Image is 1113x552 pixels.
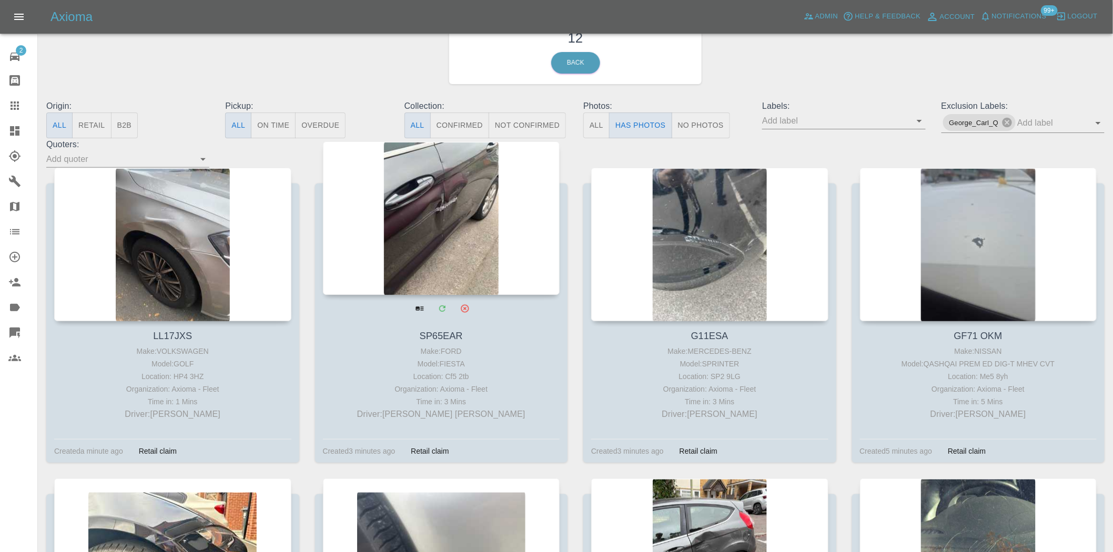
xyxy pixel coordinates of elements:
[295,113,346,138] button: Overdue
[863,370,1095,383] div: Location: Me5 8yh
[196,152,210,167] button: Open
[1041,5,1058,16] span: 99+
[57,395,289,408] div: Time in: 1 Mins
[943,114,1016,131] div: George_Carl_Q
[131,445,185,457] div: Retail claim
[454,298,475,319] button: Archive
[594,408,826,421] p: Driver: [PERSON_NAME]
[691,331,728,341] a: G11ESA
[57,408,289,421] p: Driver: [PERSON_NAME]
[594,345,826,357] div: Make: MERCEDES-BENZ
[72,113,111,138] button: Retail
[860,445,933,457] div: Created 5 minutes ago
[594,370,826,383] div: Location: SP2 9LG
[863,408,1095,421] p: Driver: [PERSON_NAME]
[978,8,1049,25] button: Notifications
[50,8,93,25] h5: Axioma
[326,357,558,370] div: Model: FIESTA
[591,445,664,457] div: Created 3 minutes ago
[863,345,1095,357] div: Make: NISSAN
[863,395,1095,408] div: Time in: 5 Mins
[942,100,1105,113] p: Exclusion Labels:
[431,298,453,319] a: Modify
[489,113,566,138] button: Not Confirmed
[251,113,296,138] button: On Time
[404,113,431,138] button: All
[326,395,558,408] div: Time in: 3 Mins
[46,138,209,151] p: Quoters:
[153,331,192,341] a: LL17JXS
[940,445,994,457] div: Retail claim
[1091,116,1106,130] button: Open
[594,357,826,370] div: Model: SPRINTER
[46,113,73,138] button: All
[583,113,610,138] button: All
[16,45,26,56] span: 2
[326,345,558,357] div: Make: FORD
[583,100,746,113] p: Photos:
[1068,11,1098,23] span: Logout
[46,151,194,167] input: Add quoter
[841,8,923,25] button: Help & Feedback
[1017,115,1075,131] input: Add label
[924,8,978,25] a: Account
[225,100,388,113] p: Pickup:
[912,114,927,128] button: Open
[409,298,430,319] a: View
[943,117,1005,129] span: George_Carl_Q
[594,395,826,408] div: Time in: 3 Mins
[403,445,457,457] div: Retail claim
[954,331,1003,341] a: GF71 OKM
[326,408,558,421] p: Driver: [PERSON_NAME] [PERSON_NAME]
[551,52,600,74] a: Back
[940,11,975,23] span: Account
[672,113,730,138] button: No Photos
[1054,8,1100,25] button: Logout
[863,357,1095,370] div: Model: QASHQAI PREM ED DIG-T MHEV CVT
[801,8,841,25] a: Admin
[404,100,568,113] p: Collection:
[46,100,209,113] p: Origin:
[863,383,1095,395] div: Organization: Axioma - Fleet
[457,28,694,48] h3: 12
[430,113,489,138] button: Confirmed
[594,383,826,395] div: Organization: Axioma - Fleet
[326,383,558,395] div: Organization: Axioma - Fleet
[815,11,838,23] span: Admin
[992,11,1047,23] span: Notifications
[111,113,138,138] button: B2B
[609,113,672,138] button: Has Photos
[57,345,289,357] div: Make: VOLKSWAGEN
[57,357,289,370] div: Model: GOLF
[57,383,289,395] div: Organization: Axioma - Fleet
[225,113,251,138] button: All
[6,4,32,29] button: Open drawer
[855,11,920,23] span: Help & Feedback
[762,113,909,129] input: Add label
[326,370,558,383] div: Location: Cf5 2tb
[54,445,123,457] div: Created a minute ago
[323,445,396,457] div: Created 3 minutes ago
[57,370,289,383] div: Location: HP4 3HZ
[762,100,925,113] p: Labels:
[672,445,725,457] div: Retail claim
[420,331,463,341] a: SP65EAR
